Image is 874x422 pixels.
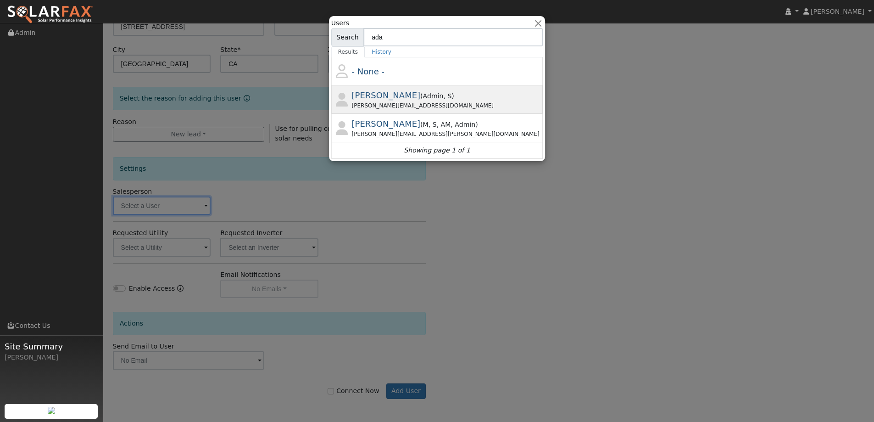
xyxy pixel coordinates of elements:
span: [PERSON_NAME] [811,8,864,15]
img: retrieve [48,407,55,414]
a: History [365,46,398,57]
span: Users [331,18,349,28]
a: Results [331,46,365,57]
span: Site Summary [5,340,98,353]
span: Search [331,28,364,46]
div: [PERSON_NAME] [5,353,98,362]
img: SolarFax [7,5,93,24]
